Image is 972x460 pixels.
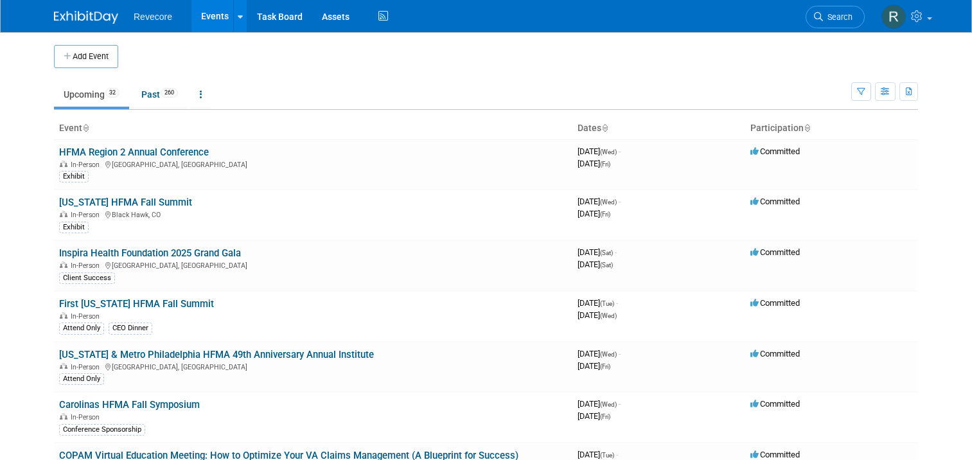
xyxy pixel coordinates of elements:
[71,363,103,371] span: In-Person
[59,298,214,310] a: First [US_STATE] HFMA Fall Summit
[71,312,103,321] span: In-Person
[750,197,800,206] span: Committed
[71,211,103,219] span: In-Person
[600,413,610,420] span: (Fri)
[60,211,67,217] img: In-Person Event
[71,161,103,169] span: In-Person
[750,399,800,409] span: Committed
[59,171,89,182] div: Exhibit
[750,298,800,308] span: Committed
[578,361,610,371] span: [DATE]
[578,197,621,206] span: [DATE]
[59,323,104,334] div: Attend Only
[71,261,103,270] span: In-Person
[59,209,567,219] div: Black Hawk, CO
[572,118,745,139] th: Dates
[823,12,853,22] span: Search
[71,413,103,421] span: In-Person
[619,349,621,358] span: -
[750,349,800,358] span: Committed
[59,197,192,208] a: [US_STATE] HFMA Fall Summit
[750,146,800,156] span: Committed
[750,247,800,257] span: Committed
[600,148,617,155] span: (Wed)
[616,298,618,308] span: -
[578,209,610,218] span: [DATE]
[619,146,621,156] span: -
[59,222,89,233] div: Exhibit
[600,211,610,218] span: (Fri)
[82,123,89,133] a: Sort by Event Name
[619,197,621,206] span: -
[600,300,614,307] span: (Tue)
[578,146,621,156] span: [DATE]
[578,159,610,168] span: [DATE]
[804,123,810,133] a: Sort by Participation Type
[59,424,145,436] div: Conference Sponsorship
[600,199,617,206] span: (Wed)
[59,146,209,158] a: HFMA Region 2 Annual Conference
[745,118,918,139] th: Participation
[601,123,608,133] a: Sort by Start Date
[60,161,67,167] img: In-Person Event
[60,261,67,268] img: In-Person Event
[54,118,572,139] th: Event
[806,6,865,28] a: Search
[59,260,567,270] div: [GEOGRAPHIC_DATA], [GEOGRAPHIC_DATA]
[60,363,67,369] img: In-Person Event
[619,399,621,409] span: -
[59,159,567,169] div: [GEOGRAPHIC_DATA], [GEOGRAPHIC_DATA]
[616,450,618,459] span: -
[60,413,67,420] img: In-Person Event
[54,82,129,107] a: Upcoming32
[59,399,200,411] a: Carolinas HFMA Fall Symposium
[600,312,617,319] span: (Wed)
[105,88,119,98] span: 32
[59,373,104,385] div: Attend Only
[109,323,152,334] div: CEO Dinner
[750,450,800,459] span: Committed
[600,401,617,408] span: (Wed)
[161,88,178,98] span: 260
[132,82,188,107] a: Past260
[578,260,613,269] span: [DATE]
[54,45,118,68] button: Add Event
[59,349,374,360] a: [US_STATE] & Metro Philadelphia HFMA 49th Anniversary Annual Institute
[600,249,613,256] span: (Sat)
[600,261,613,269] span: (Sat)
[578,247,617,257] span: [DATE]
[578,310,617,320] span: [DATE]
[578,349,621,358] span: [DATE]
[60,312,67,319] img: In-Person Event
[578,411,610,421] span: [DATE]
[578,450,618,459] span: [DATE]
[600,363,610,370] span: (Fri)
[59,272,115,284] div: Client Success
[615,247,617,257] span: -
[881,4,906,29] img: Rachael Sires
[600,351,617,358] span: (Wed)
[600,452,614,459] span: (Tue)
[59,247,241,259] a: Inspira Health Foundation 2025 Grand Gala
[578,298,618,308] span: [DATE]
[134,12,172,22] span: Revecore
[59,361,567,371] div: [GEOGRAPHIC_DATA], [GEOGRAPHIC_DATA]
[578,399,621,409] span: [DATE]
[54,11,118,24] img: ExhibitDay
[600,161,610,168] span: (Fri)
